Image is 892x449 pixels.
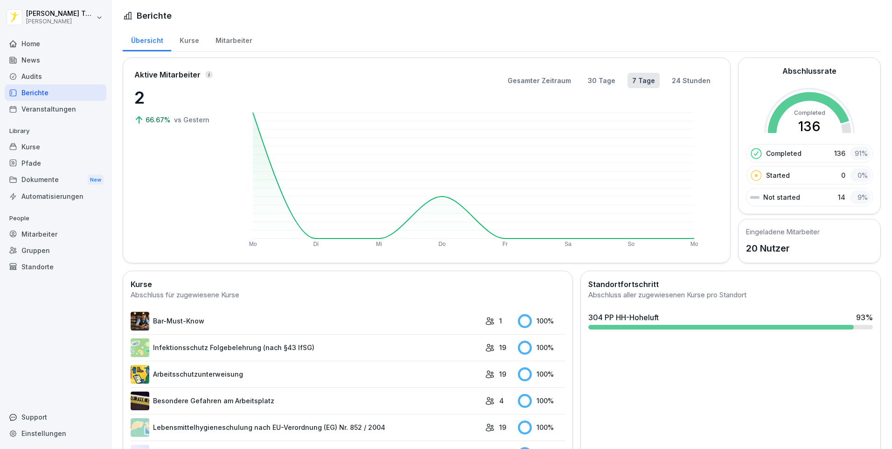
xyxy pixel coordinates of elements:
a: Bar-Must-Know [131,312,481,330]
img: gxsnf7ygjsfsmxd96jxi4ufn.png [131,418,149,437]
p: 19 [499,422,506,432]
a: Mitarbeiter [5,226,106,242]
div: 304 PP HH-Hoheluft [588,312,659,323]
p: 2 [134,85,228,110]
p: Not started [763,192,800,202]
div: 91 % [850,147,871,160]
h2: Standortfortschritt [588,279,873,290]
p: 4 [499,396,504,406]
div: 0 % [850,168,871,182]
div: Dokumente [5,171,106,189]
div: 100 % [518,367,565,381]
img: avw4yih0pjczq94wjribdn74.png [131,312,149,330]
p: Library [5,124,106,139]
p: vs Gestern [174,115,209,125]
img: tgff07aey9ahi6f4hltuk21p.png [131,338,149,357]
img: bgsrfyvhdm6180ponve2jajk.png [131,365,149,384]
text: Mo [249,241,257,247]
a: Einstellungen [5,425,106,442]
p: People [5,211,106,226]
button: 7 Tage [627,73,660,88]
text: Mo [690,241,698,247]
a: Pfade [5,155,106,171]
div: 100 % [518,314,565,328]
text: Do [439,241,446,247]
div: 100 % [518,421,565,435]
a: Lebensmittelhygieneschulung nach EU-Verordnung (EG) Nr. 852 / 2004 [131,418,481,437]
a: Kurse [5,139,106,155]
a: 304 PP HH-Hoheluft93% [585,308,877,333]
p: 14 [838,192,845,202]
div: 100 % [518,394,565,408]
a: Automatisierungen [5,188,106,204]
a: Arbeitsschutzunterweisung [131,365,481,384]
p: 1 [499,316,502,326]
div: 93 % [856,312,873,323]
a: DokumenteNew [5,171,106,189]
a: Besondere Gefahren am Arbeitsplatz [131,392,481,410]
h5: Eingeladene Mitarbeiter [746,227,820,237]
a: Standorte [5,259,106,275]
div: 9 % [850,190,871,204]
text: Fr [502,241,508,247]
button: 24 Stunden [667,73,715,88]
p: Started [766,170,790,180]
text: Mi [376,241,382,247]
div: Abschluss aller zugewiesenen Kurse pro Standort [588,290,873,301]
text: So [628,241,635,247]
div: Abschluss für zugewiesene Kurse [131,290,565,301]
a: Übersicht [123,28,171,51]
a: Kurse [171,28,207,51]
h1: Berichte [137,9,172,22]
a: Home [5,35,106,52]
p: Aktive Mitarbeiter [134,69,201,80]
a: Veranstaltungen [5,101,106,117]
div: 100 % [518,341,565,355]
a: Audits [5,68,106,84]
div: Support [5,409,106,425]
div: New [88,175,104,185]
p: [PERSON_NAME] [26,18,94,25]
p: 0 [841,170,845,180]
text: Di [313,241,318,247]
p: 19 [499,369,506,379]
a: Infektionsschutz Folgebelehrung (nach §43 IfSG) [131,338,481,357]
a: News [5,52,106,68]
a: Mitarbeiter [207,28,260,51]
button: Gesamter Zeitraum [503,73,576,88]
p: Completed [766,148,801,158]
p: [PERSON_NAME] Tüysüz [26,10,94,18]
img: zq4t51x0wy87l3xh8s87q7rq.png [131,392,149,410]
p: 136 [834,148,845,158]
p: 19 [499,343,506,352]
h2: Abschlussrate [782,65,836,77]
text: Sa [564,241,571,247]
p: 66.67% [146,115,172,125]
a: Berichte [5,84,106,101]
button: 30 Tage [583,73,620,88]
h2: Kurse [131,279,565,290]
a: Gruppen [5,242,106,259]
p: 20 Nutzer [746,241,820,255]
